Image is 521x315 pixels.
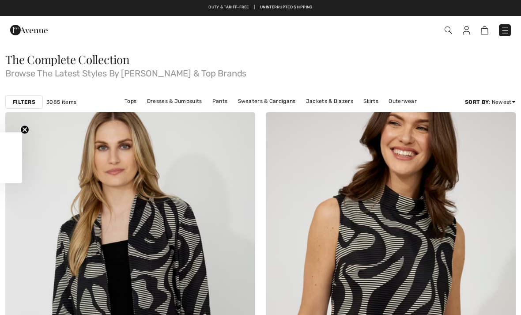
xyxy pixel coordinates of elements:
img: Menu [501,26,510,35]
span: The Complete Collection [5,52,130,67]
a: Jackets & Blazers [302,95,358,107]
span: Browse The Latest Styles By [PERSON_NAME] & Top Brands [5,65,516,78]
strong: Sort By [465,99,489,105]
img: Shopping Bag [481,26,488,34]
a: 1ère Avenue [10,25,48,34]
div: : Newest [465,98,516,106]
a: Outerwear [384,95,421,107]
a: Sweaters & Cardigans [234,95,300,107]
a: Dresses & Jumpsuits [143,95,207,107]
a: Skirts [359,95,383,107]
span: 3085 items [46,98,76,106]
a: Pants [208,95,232,107]
strong: Filters [13,98,35,106]
img: Search [445,27,452,34]
a: Tops [120,95,141,107]
img: 1ère Avenue [10,21,48,39]
button: Close teaser [20,125,29,134]
img: My Info [463,26,470,35]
